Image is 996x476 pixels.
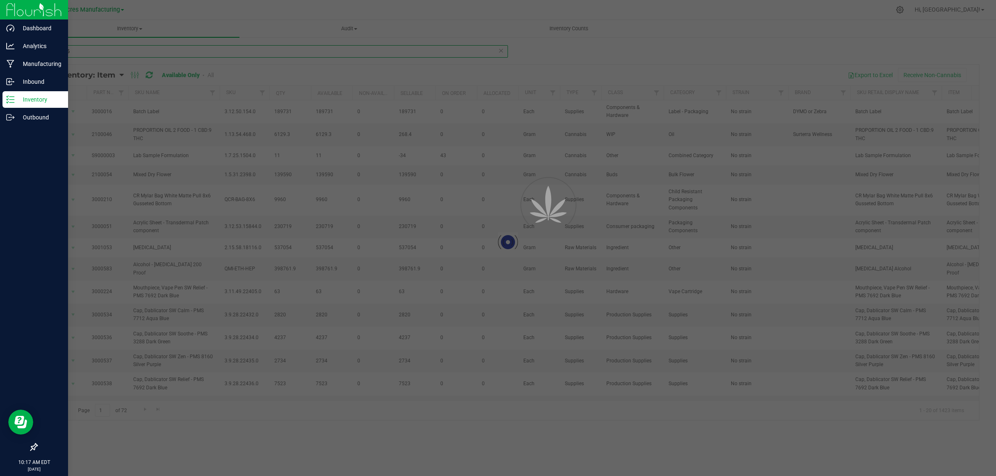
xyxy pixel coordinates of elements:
p: Inventory [15,95,64,104]
p: Manufacturing [15,59,64,69]
inline-svg: Outbound [6,113,15,121]
inline-svg: Analytics [6,42,15,50]
p: [DATE] [4,466,64,472]
p: Outbound [15,112,64,122]
inline-svg: Dashboard [6,24,15,32]
inline-svg: Inbound [6,78,15,86]
inline-svg: Manufacturing [6,60,15,68]
p: Dashboard [15,23,64,33]
p: Analytics [15,41,64,51]
iframe: Resource center [8,410,33,435]
inline-svg: Inventory [6,95,15,104]
p: Inbound [15,77,64,87]
p: 10:17 AM EDT [4,459,64,466]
